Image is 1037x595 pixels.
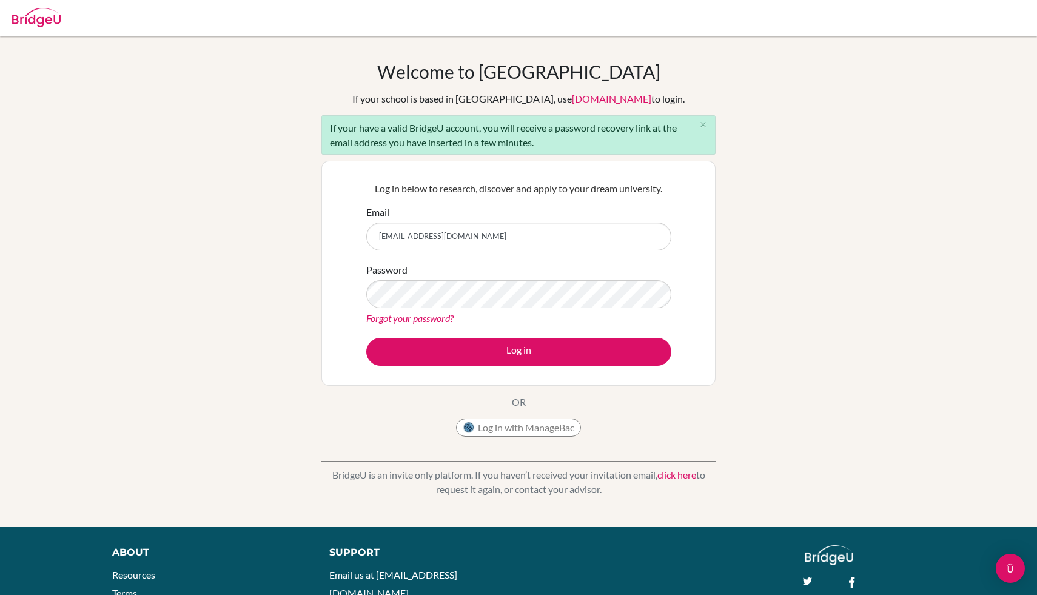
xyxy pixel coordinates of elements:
[366,263,408,277] label: Password
[12,8,61,27] img: Bridge-U
[572,93,651,104] a: [DOMAIN_NAME]
[366,312,454,324] a: Forgot your password?
[512,395,526,409] p: OR
[321,468,716,497] p: BridgeU is an invite only platform. If you haven’t received your invitation email, to request it ...
[657,469,696,480] a: click here
[377,61,660,82] h1: Welcome to [GEOGRAPHIC_DATA]
[366,338,671,366] button: Log in
[112,545,302,560] div: About
[329,545,505,560] div: Support
[699,120,708,129] i: close
[996,554,1025,583] div: Open Intercom Messenger
[352,92,685,106] div: If your school is based in [GEOGRAPHIC_DATA], use to login.
[805,545,854,565] img: logo_white@2x-f4f0deed5e89b7ecb1c2cc34c3e3d731f90f0f143d5ea2071677605dd97b5244.png
[112,569,155,580] a: Resources
[456,419,581,437] button: Log in with ManageBac
[321,115,716,155] div: If your have a valid BridgeU account, you will receive a password recovery link at the email addr...
[691,116,715,134] button: Close
[366,205,389,220] label: Email
[366,181,671,196] p: Log in below to research, discover and apply to your dream university.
